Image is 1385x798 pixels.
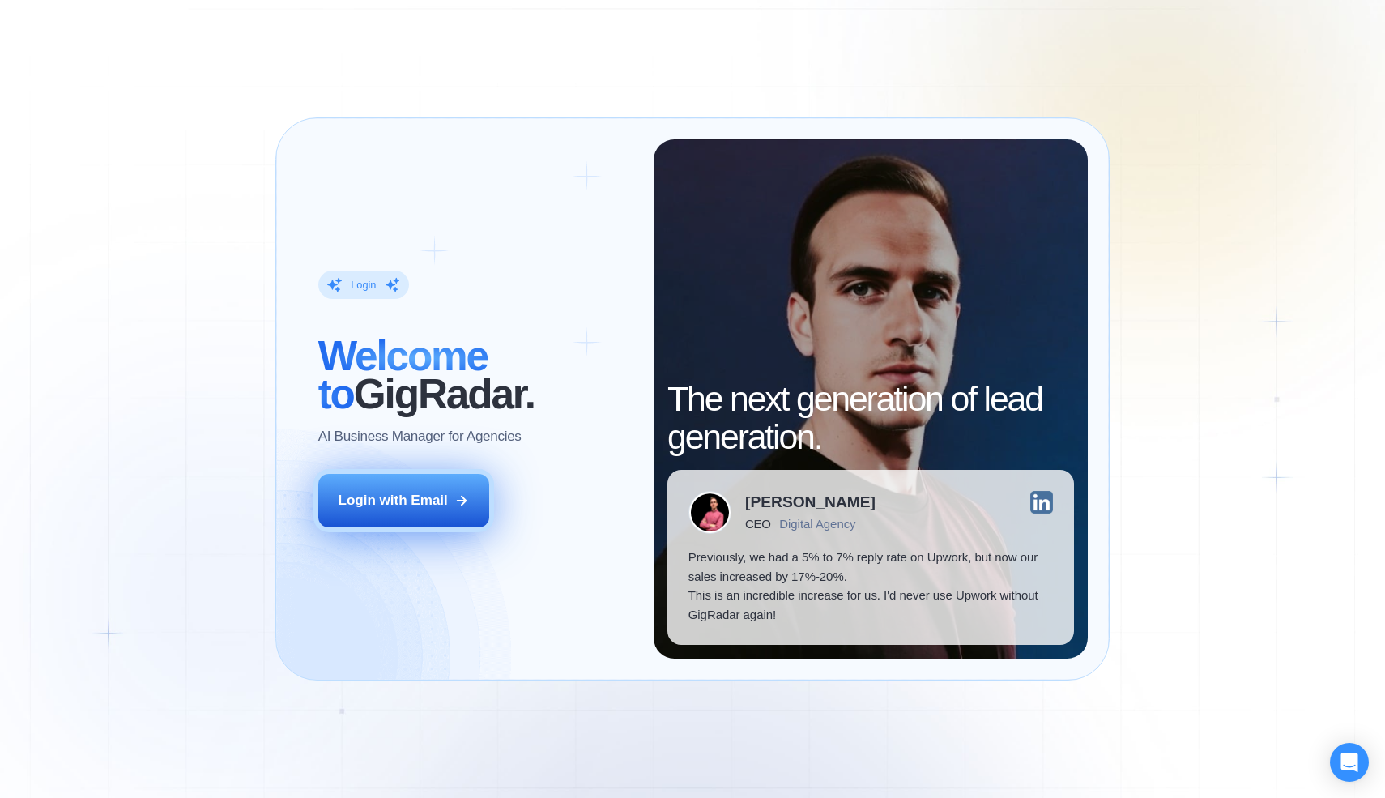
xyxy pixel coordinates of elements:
span: Welcome to [318,333,488,417]
h2: The next generation of lead generation. [667,380,1074,456]
div: Login with Email [339,491,448,510]
button: Login with Email [318,474,490,527]
p: Previously, we had a 5% to 7% reply rate on Upwork, but now our sales increased by 17%-20%. This ... [688,548,1054,624]
div: [PERSON_NAME] [745,494,876,510]
div: Open Intercom Messenger [1330,743,1369,782]
h2: ‍ GigRadar. [318,337,633,413]
p: AI Business Manager for Agencies [318,427,522,446]
div: Login [351,278,376,292]
div: CEO [745,517,770,531]
div: Digital Agency [779,517,855,531]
